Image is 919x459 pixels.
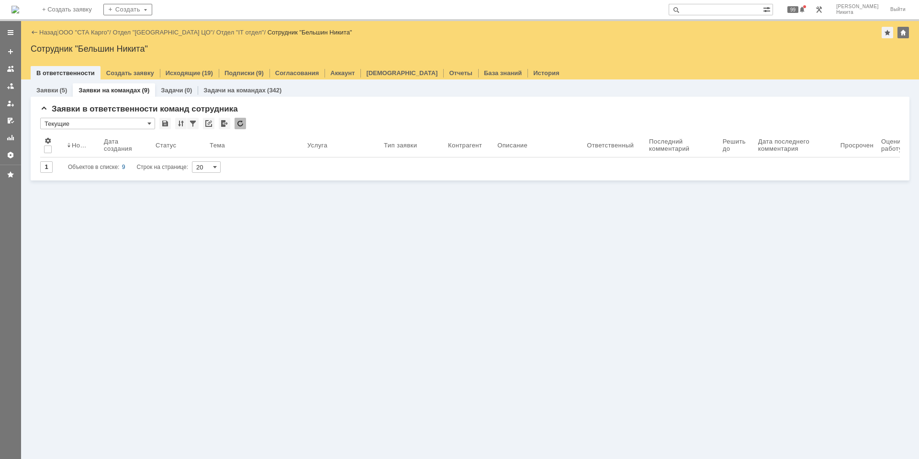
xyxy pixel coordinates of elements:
[156,142,177,149] div: Статус
[11,6,19,13] img: logo
[330,69,355,77] a: Аккаунт
[216,29,268,36] div: /
[142,87,149,94] div: (9)
[836,4,879,10] span: [PERSON_NAME]
[68,164,119,170] span: Объектов в списке:
[152,133,206,157] th: Статус
[59,29,110,36] a: ООО "СТА Карго"
[366,69,437,77] a: [DEMOGRAPHIC_DATA]
[206,133,303,157] th: Тема
[39,29,57,36] a: Назад
[723,138,751,152] div: Решить до
[175,118,187,129] div: Сортировка...
[113,29,216,36] div: /
[31,44,909,54] div: Сотрудник "Бельшин Никита"
[587,142,634,149] div: Ответственный
[533,69,559,77] a: История
[256,69,264,77] div: (9)
[841,142,874,149] div: Просрочен
[3,96,18,111] a: Мои заявки
[36,87,58,94] a: Заявки
[106,69,154,77] a: Создать заявку
[497,142,528,149] div: Описание
[59,87,67,94] div: (5)
[754,133,837,157] th: Дата последнего комментария
[484,69,522,77] a: База знаний
[104,138,140,152] div: Дата создания
[72,142,89,149] div: Номер
[3,147,18,163] a: Настройки
[649,138,707,152] div: Последний комментарий
[268,29,352,36] div: Сотрудник "Бельшин Никита"
[384,142,419,149] div: Тип заявки
[275,69,319,77] a: Согласования
[59,29,113,36] div: /
[303,133,380,157] th: Услуга
[11,6,19,13] a: Перейти на домашнюю страницу
[78,87,140,94] a: Заявки на командах
[444,133,493,157] th: Контрагент
[161,87,183,94] a: Задачи
[380,133,444,157] th: Тип заявки
[3,113,18,128] a: Мои согласования
[203,87,266,94] a: Задачи на командах
[882,27,893,38] div: Добавить в избранное
[103,4,152,15] div: Создать
[68,161,188,173] i: Строк на странице:
[159,118,171,129] div: Сохранить вид
[40,104,238,113] span: Заявки в ответственности команд сотрудника
[836,10,879,15] span: Никита
[187,118,199,129] div: Фильтрация...
[36,69,95,77] a: В ответственности
[184,87,192,94] div: (0)
[224,69,255,77] a: Подписки
[63,133,100,157] th: Номер
[235,118,246,129] div: Обновлять список
[758,138,825,152] div: Дата последнего комментария
[449,69,472,77] a: Отчеты
[122,161,125,173] div: 9
[44,137,52,145] span: Настройки
[897,27,909,38] div: Изменить домашнюю страницу
[100,133,152,157] th: Дата создания
[57,28,58,35] div: |
[202,69,213,77] div: (19)
[583,133,645,157] th: Ответственный
[219,118,230,129] div: Экспорт списка
[3,44,18,59] a: Создать заявку
[203,118,214,129] div: Скопировать ссылку на список
[787,6,798,13] span: 99
[113,29,213,36] a: Отдел "[GEOGRAPHIC_DATA] ЦО"
[267,87,281,94] div: (342)
[813,4,825,15] a: Перейти в интерфейс администратора
[3,130,18,146] a: Отчеты
[307,142,328,149] div: Услуга
[166,69,201,77] a: Исходящие
[448,142,482,149] div: Контрагент
[216,29,264,36] a: Отдел "IT отдел"
[3,78,18,94] a: Заявки в моей ответственности
[763,4,773,13] span: Расширенный поиск
[3,61,18,77] a: Заявки на командах
[210,142,225,149] div: Тема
